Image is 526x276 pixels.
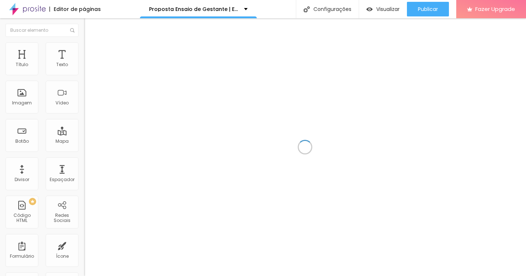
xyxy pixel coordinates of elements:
img: Icone [70,28,75,32]
div: Espaçador [50,177,75,182]
div: Código HTML [7,213,36,223]
div: Botão [15,139,29,144]
div: Ícone [56,254,69,259]
div: Editor de páginas [49,7,101,12]
span: Publicar [418,6,438,12]
span: Visualizar [376,6,400,12]
div: Imagem [12,100,32,106]
button: Visualizar [359,2,407,16]
span: Fazer Upgrade [475,6,515,12]
div: Texto [56,62,68,67]
div: Divisor [15,177,29,182]
img: Icone [304,6,310,12]
img: view-1.svg [366,6,373,12]
input: Buscar elemento [5,24,79,37]
div: Formulário [10,254,34,259]
div: Vídeo [56,100,69,106]
button: Publicar [407,2,449,16]
p: Proposta Ensaio de Gestante | Estúdio Fotógrafo de Emoções [149,7,239,12]
div: Redes Sociais [47,213,76,223]
div: Mapa [56,139,69,144]
div: Título [16,62,28,67]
